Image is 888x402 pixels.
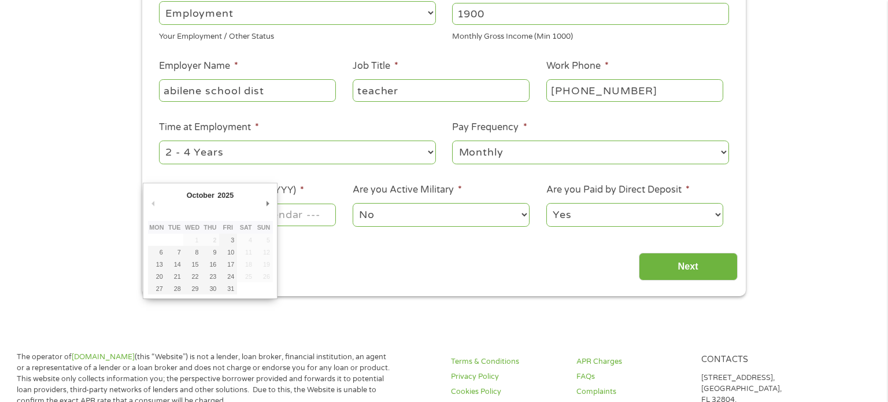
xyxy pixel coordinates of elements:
[159,79,336,101] input: Walmart
[451,356,562,367] a: Terms & Conditions
[203,224,216,231] abbr: Thursday
[216,187,235,203] div: 2025
[148,196,158,212] button: Previous Month
[185,224,199,231] abbr: Wednesday
[546,184,690,196] label: Are you Paid by Direct Deposit
[452,3,729,25] input: 1800
[546,60,609,72] label: Work Phone
[148,246,166,258] button: 6
[159,121,259,134] label: Time at Employment
[165,282,183,294] button: 28
[185,187,216,203] div: October
[159,60,238,72] label: Employer Name
[546,79,723,101] input: (231) 754-4010
[576,356,687,367] a: APR Charges
[219,258,237,270] button: 17
[201,270,219,282] button: 23
[201,282,219,294] button: 30
[159,27,436,43] div: Your Employment / Other Status
[257,224,271,231] abbr: Sunday
[701,355,812,366] h4: Contacts
[201,258,219,270] button: 16
[639,253,738,281] input: Next
[219,282,237,294] button: 31
[353,60,398,72] label: Job Title
[223,224,233,231] abbr: Friday
[452,27,729,43] div: Monthly Gross Income (Min 1000)
[353,184,462,196] label: Are you Active Military
[451,371,562,382] a: Privacy Policy
[183,246,201,258] button: 8
[148,270,166,282] button: 20
[576,371,687,382] a: FAQs
[219,234,237,246] button: 3
[353,79,530,101] input: Cashier
[219,270,237,282] button: 24
[201,246,219,258] button: 9
[165,270,183,282] button: 21
[168,224,181,231] abbr: Tuesday
[452,121,527,134] label: Pay Frequency
[240,224,252,231] abbr: Saturday
[165,258,183,270] button: 14
[149,224,164,231] abbr: Monday
[183,282,201,294] button: 29
[183,270,201,282] button: 22
[219,246,237,258] button: 10
[576,386,687,397] a: Complaints
[148,258,166,270] button: 13
[451,386,562,397] a: Cookies Policy
[72,352,135,362] a: [DOMAIN_NAME]
[183,258,201,270] button: 15
[165,246,183,258] button: 7
[148,282,166,294] button: 27
[262,196,273,212] button: Next Month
